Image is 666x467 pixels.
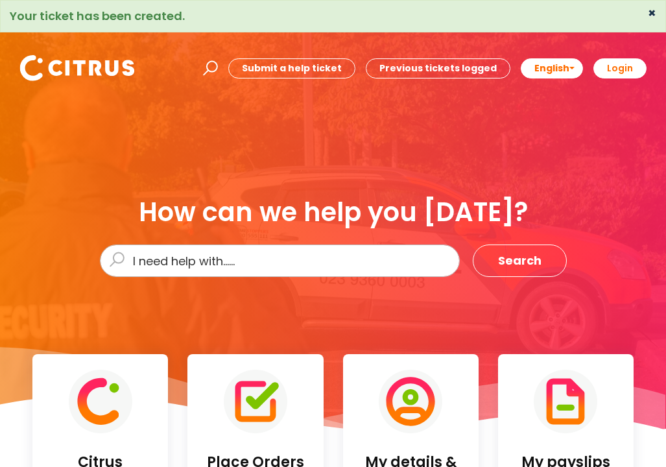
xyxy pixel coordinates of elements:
a: Login [593,58,647,78]
button: × [648,7,656,19]
b: Login [607,62,633,75]
a: Submit a help ticket [228,58,355,78]
a: Previous tickets logged [366,58,510,78]
button: Search [473,245,567,277]
span: Search [498,250,541,271]
span: English [534,62,569,75]
input: I need help with...... [100,245,460,277]
div: How can we help you [DATE]? [100,198,567,226]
